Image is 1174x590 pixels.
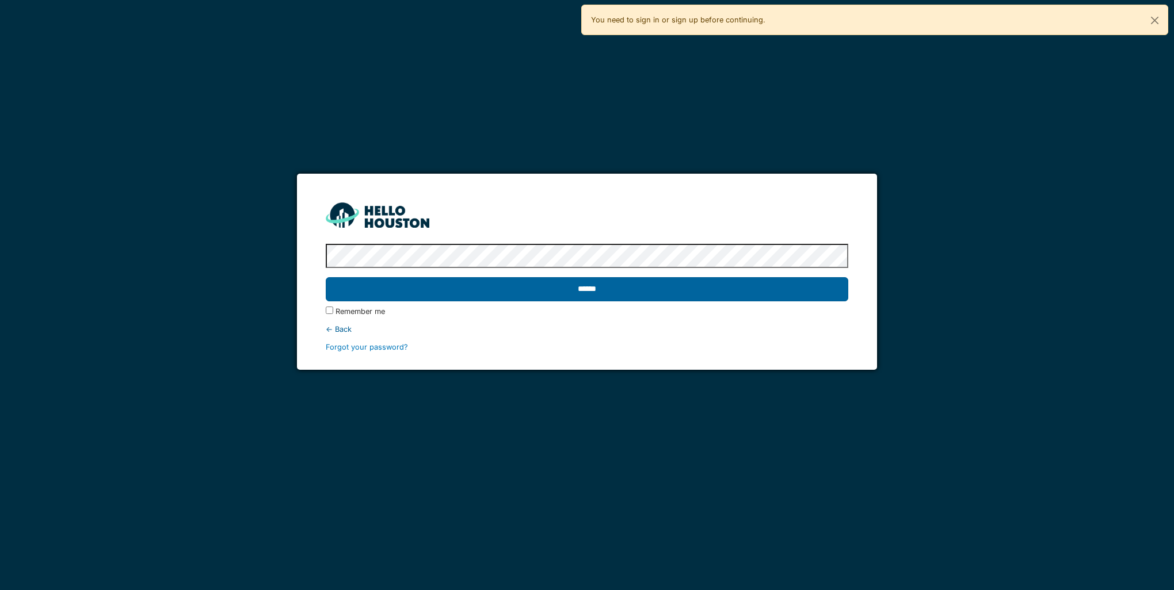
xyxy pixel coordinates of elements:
[326,202,429,227] img: HH_line-BYnF2_Hg.png
[336,306,385,317] label: Remember me
[1142,5,1168,36] button: Close
[581,5,1168,35] div: You need to sign in or sign up before continuing.
[326,343,408,351] a: Forgot your password?
[326,324,848,335] div: ← Back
